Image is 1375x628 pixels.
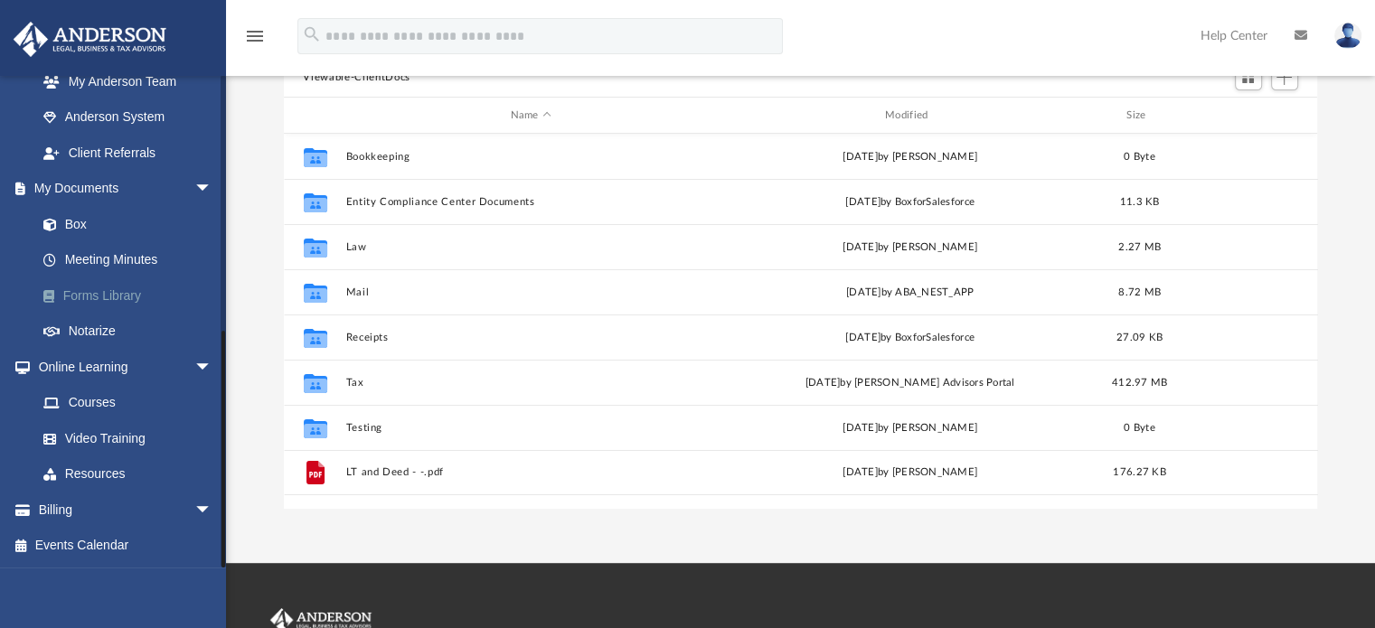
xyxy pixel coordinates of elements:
div: id [1183,108,1310,124]
span: arrow_drop_down [194,492,231,529]
div: [DATE] by [PERSON_NAME] Advisors Portal [724,375,1095,391]
button: Switch to Grid View [1235,65,1262,90]
button: Testing [345,422,716,434]
div: Name [344,108,716,124]
a: Forms Library [25,277,240,314]
a: Client Referrals [25,135,231,171]
a: Courses [25,385,231,421]
img: Anderson Advisors Platinum Portal [8,22,172,57]
button: Law [345,241,716,253]
span: 2.27 MB [1118,242,1161,252]
a: Online Learningarrow_drop_down [13,349,231,385]
button: Viewable-ClientDocs [303,70,410,86]
div: [DATE] by [PERSON_NAME] [724,149,1095,165]
div: [DATE] by BoxforSalesforce [724,194,1095,211]
span: arrow_drop_down [194,171,231,208]
span: 27.09 KB [1116,333,1162,342]
div: [DATE] by [PERSON_NAME] [724,239,1095,256]
a: menu [244,34,266,47]
a: Notarize [25,314,240,350]
div: Size [1103,108,1175,124]
span: 0 Byte [1124,152,1155,162]
div: [DATE] by [PERSON_NAME] [724,465,1095,482]
a: My Anderson Team [25,63,221,99]
i: menu [244,25,266,47]
button: Bookkeeping [345,151,716,163]
span: 176.27 KB [1113,468,1165,478]
div: [DATE] by [PERSON_NAME] [724,420,1095,436]
a: My Documentsarrow_drop_down [13,171,240,207]
a: Anderson System [25,99,231,136]
button: Add [1271,65,1298,90]
button: Tax [345,377,716,389]
a: Events Calendar [13,528,240,564]
span: 8.72 MB [1118,287,1161,297]
a: Meeting Minutes [25,242,240,278]
a: Box [25,206,231,242]
div: grid [284,134,1318,508]
img: User Pic [1334,23,1361,49]
button: Entity Compliance Center Documents [345,196,716,208]
div: [DATE] by BoxforSalesforce [724,330,1095,346]
div: Modified [724,108,1096,124]
div: [DATE] by ABA_NEST_APP [724,285,1095,301]
div: id [291,108,336,124]
i: search [302,24,322,44]
span: 0 Byte [1124,423,1155,433]
a: Video Training [25,420,221,456]
button: Receipts [345,332,716,343]
a: Resources [25,456,231,492]
span: 11.3 KB [1119,197,1159,207]
button: LT and Deed - -.pdf [345,467,716,479]
a: Billingarrow_drop_down [13,492,240,528]
span: arrow_drop_down [194,349,231,386]
span: 412.97 MB [1111,378,1166,388]
button: Mail [345,286,716,298]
